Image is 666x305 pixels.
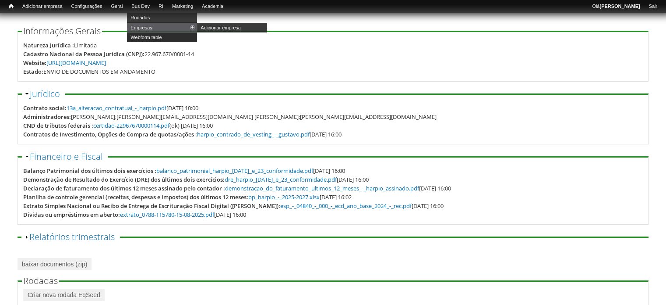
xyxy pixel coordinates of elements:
[23,58,46,67] div: Website:
[156,167,345,175] span: [DATE] 16:00
[644,2,662,11] a: Sair
[30,151,103,162] a: Financeiro e Fiscal
[4,2,18,11] a: Início
[225,184,419,192] a: demonstracao_do_faturamento_ultimos_12_meses_-_harpio_assinado.pdf
[46,59,106,67] a: [URL][DOMAIN_NAME]
[23,112,71,121] div: Administradores:
[30,88,60,100] a: Jurídico
[23,25,101,37] span: Informações Gerais
[156,167,313,175] a: balanco_patrimonial_harpio_[DATE]_e_23_conformidade.pdf
[106,2,127,11] a: Geral
[67,104,166,112] a: 13a_alteracao_contratual_-_harpio.pdf
[9,3,14,9] span: Início
[197,2,228,11] a: Academia
[225,184,451,192] span: [DATE] 16:00
[23,193,248,201] div: Planilha de controle gerencial (receitas, despesas e impostos) dos últimos 12 meses:
[23,289,105,301] a: Criar nova rodada EqSeed
[197,130,310,138] a: harpio_contrado_de_vesting_-_gustavo.pdf
[43,67,155,76] div: ENVIO DE DOCUMENTOS EM ANDAMENTO
[29,231,115,243] a: Relatórios trimestrais
[23,201,280,210] div: Extrato Simples Nacional ou Recibo de Entrega de Escrituração Fiscal Digital ([PERSON_NAME]):
[248,193,352,201] span: [DATE] 16:02
[18,2,67,11] a: Adicionar empresa
[23,130,197,139] div: Contratos de Investimento, Opções de Compra de quotas/ações :
[23,50,144,58] div: Cadastro Nacional da Pessoa Jurídica (CNPJ):
[23,121,93,130] div: CND de tributos federais :
[74,41,97,50] div: Limitada
[588,2,644,11] a: Olá[PERSON_NAME]
[67,104,198,112] span: [DATE] 10:00
[23,67,43,76] div: Estado:
[23,184,225,193] div: Declaração de faturamento dos últimos 12 meses assinado pelo contador :
[23,166,156,175] div: Balanço Patrimonial dos últimos dois exercícios :
[225,176,337,183] a: dre_harpio_[DATE]_e_23_conformidade.pdf
[23,210,120,219] div: Dívidas ou empréstimos em aberto:
[599,4,640,9] strong: [PERSON_NAME]
[23,41,74,50] div: Natureza Jurídica :
[197,130,342,138] span: [DATE] 16:00
[23,175,225,184] div: Demonstração de Resultado do Exercício (DRE) dos últimos dois exercícios:
[120,211,246,219] span: [DATE] 16:00
[120,211,214,219] a: extrato_0788-115780-15-08-2025.pdf
[168,2,197,11] a: Marketing
[23,275,58,287] span: Rodadas
[93,122,169,129] a: certidao-22967670000114.pdf
[280,202,444,210] span: [DATE] 16:00
[71,112,437,121] div: [PERSON_NAME];[PERSON_NAME][EMAIL_ADDRESS][DOMAIN_NAME] [PERSON_NAME];[PERSON_NAME][EMAIL_ADDRESS...
[154,2,168,11] a: RI
[144,50,194,58] div: 22.967.670/0001-14
[23,104,67,112] div: Contrato social:
[225,176,369,183] span: [DATE] 16:00
[18,258,92,270] a: baixar documentos (zip)
[127,2,154,11] a: Bus Dev
[280,202,412,210] a: esp_-_04840_-_000_-_ecd_ano_base_2024_-_rec.pdf
[248,193,320,201] a: bp_harpio_-_2025-2027.xlsx
[67,2,107,11] a: Configurações
[93,122,213,129] span: (ok) [DATE] 16:00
